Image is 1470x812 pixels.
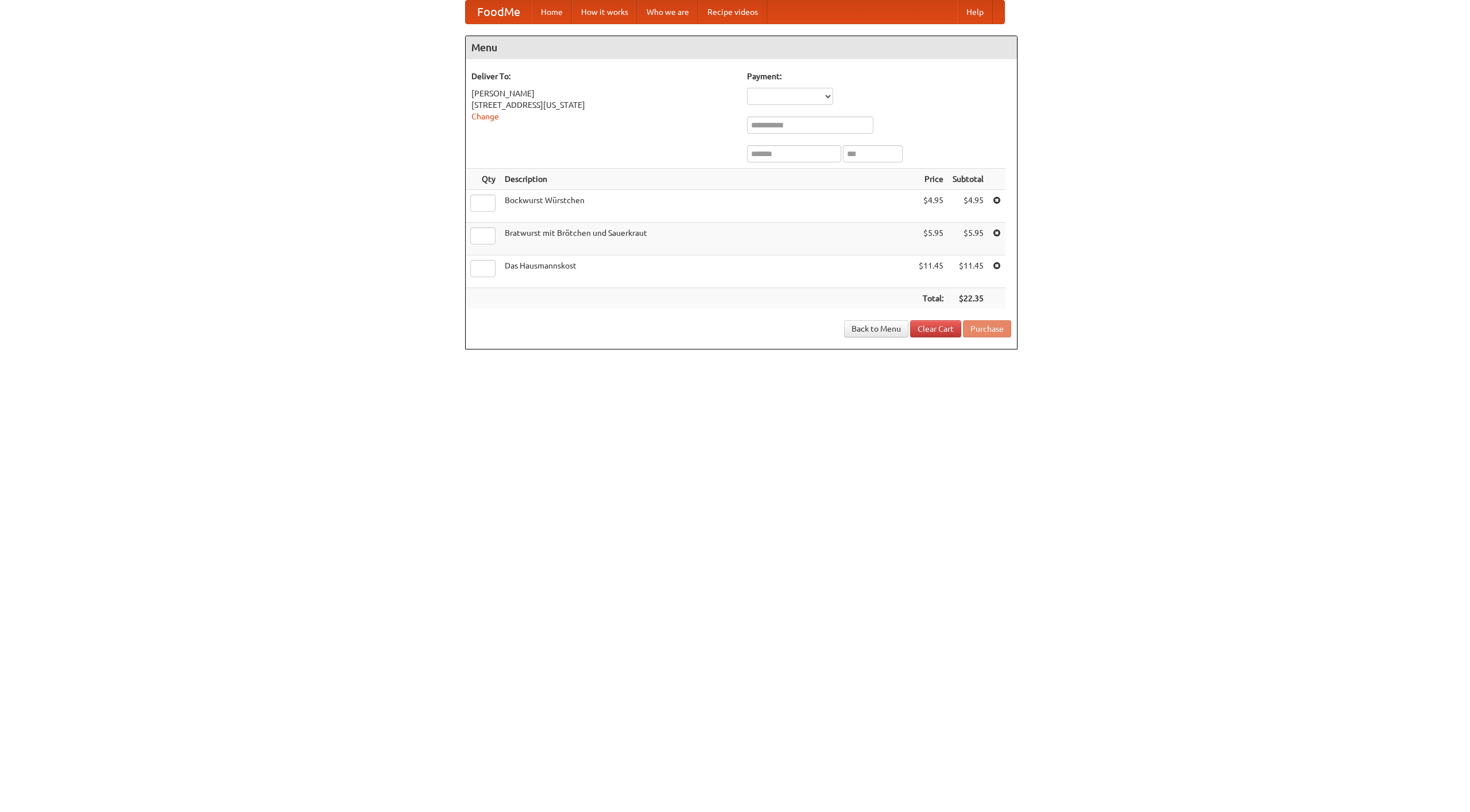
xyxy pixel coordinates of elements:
[948,288,988,309] th: $22.35
[948,255,988,288] td: $11.45
[948,190,988,223] td: $4.95
[466,169,500,190] th: Qty
[910,320,961,337] a: Clear Cart
[914,255,948,288] td: $11.45
[698,1,767,24] a: Recipe videos
[844,320,908,337] a: Back to Menu
[466,1,532,24] a: FoodMe
[500,190,914,223] td: Bockwurst Würstchen
[914,223,948,255] td: $5.95
[471,71,736,82] h5: Deliver To:
[500,169,914,190] th: Description
[914,190,948,223] td: $4.95
[914,169,948,190] th: Price
[572,1,637,24] a: How it works
[500,255,914,288] td: Das Hausmannskost
[471,88,736,99] div: [PERSON_NAME]
[914,288,948,309] th: Total:
[957,1,993,24] a: Help
[500,223,914,255] td: Bratwurst mit Brötchen und Sauerkraut
[637,1,698,24] a: Who we are
[471,99,736,111] div: [STREET_ADDRESS][US_STATE]
[532,1,572,24] a: Home
[466,36,1017,59] h4: Menu
[747,71,1011,82] h5: Payment:
[963,320,1011,337] button: Purchase
[948,223,988,255] td: $5.95
[948,169,988,190] th: Subtotal
[471,112,499,121] a: Change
